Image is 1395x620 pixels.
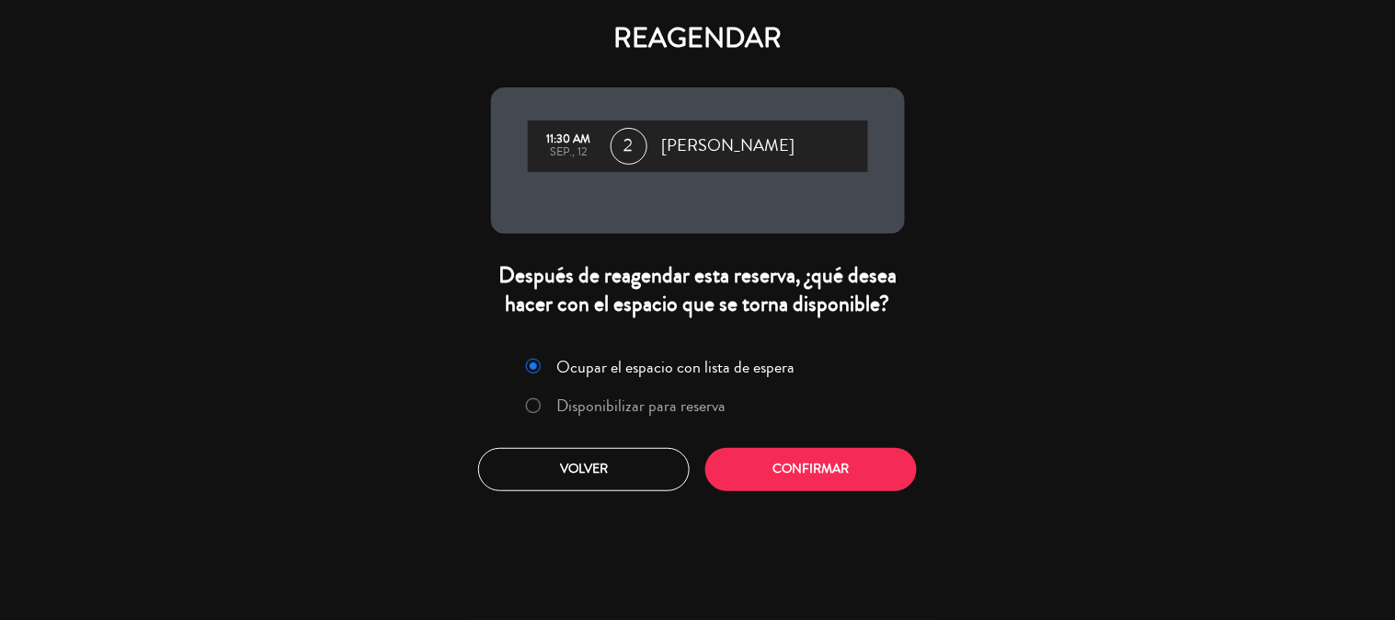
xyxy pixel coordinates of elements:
[537,146,601,159] div: sep., 12
[537,133,601,146] div: 11:30 AM
[611,128,647,165] span: 2
[662,132,795,160] span: [PERSON_NAME]
[478,448,690,491] button: Volver
[491,261,905,318] div: Después de reagendar esta reserva, ¿qué desea hacer con el espacio que se torna disponible?
[556,359,795,375] label: Ocupar el espacio con lista de espera
[491,22,905,55] h4: REAGENDAR
[705,448,917,491] button: Confirmar
[556,397,726,414] label: Disponibilizar para reserva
